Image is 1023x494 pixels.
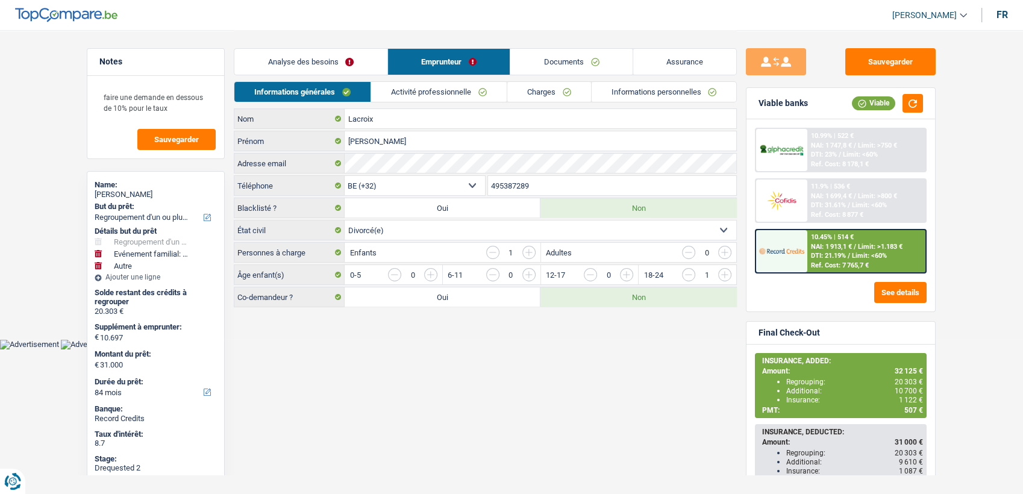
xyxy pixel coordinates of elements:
[811,151,837,158] span: DTI: 23%
[95,454,217,464] div: Stage:
[95,180,217,190] div: Name:
[762,428,923,436] div: INSURANCE, DEDUCTED:
[996,9,1008,20] div: fr
[786,396,923,404] div: Insurance:
[852,252,887,260] span: Limit: <60%
[904,406,923,414] span: 507 €
[505,249,516,257] div: 1
[701,249,712,257] div: 0
[345,287,540,307] label: Oui
[234,198,345,217] label: Blacklisté ?
[61,340,120,349] img: Advertisement
[895,438,923,446] span: 31 000 €
[811,233,854,241] div: 10.45% | 514 €
[540,287,736,307] label: Non
[349,249,376,257] label: Enfants
[811,192,852,200] span: NAI: 1 699,4 €
[95,288,217,307] div: Solde restant des crédits à regrouper
[95,430,217,439] div: Taux d'intérêt:
[839,151,841,158] span: /
[762,367,923,375] div: Amount:
[95,439,217,448] div: 8.7
[154,136,199,143] span: Sauvegarder
[874,282,927,303] button: See details
[95,227,217,236] div: Détails but du prêt
[786,378,923,386] div: Regrouping:
[95,322,214,332] label: Supplément à emprunter:
[234,131,345,151] label: Prénom
[811,183,850,190] div: 11.9% | 536 €
[234,49,387,75] a: Analyse des besoins
[899,458,923,466] span: 9 610 €
[234,220,345,240] label: État civil
[633,49,737,75] a: Assurance
[407,271,418,279] div: 0
[95,414,217,424] div: Record Credits
[811,201,846,209] span: DTI: 31.61%
[852,201,887,209] span: Limit: <60%
[546,249,572,257] label: Adultes
[95,377,214,387] label: Durée du prêt:
[95,307,217,316] div: 20.303 €
[786,387,923,395] div: Additional:
[854,192,856,200] span: /
[592,82,737,102] a: Informations personnelles
[858,142,897,149] span: Limit: >750 €
[848,252,850,260] span: /
[811,261,869,269] div: Ref. Cost: 7 765,7 €
[95,273,217,281] div: Ajouter une ligne
[762,438,923,446] div: Amount:
[762,406,923,414] div: PMT:
[759,240,804,262] img: Record Credits
[854,243,856,251] span: /
[858,243,903,251] span: Limit: >1.183 €
[345,198,540,217] label: Oui
[540,198,736,217] label: Non
[845,48,936,75] button: Sauvegarder
[234,109,345,128] label: Nom
[234,265,345,284] label: Âge enfant(s)
[95,202,214,211] label: But du prêt:
[234,287,345,307] label: Co-demandeur ?
[854,142,856,149] span: /
[786,458,923,466] div: Additional:
[15,8,117,22] img: TopCompare Logo
[95,333,99,342] span: €
[234,82,371,102] a: Informations générales
[99,57,212,67] h5: Notes
[892,10,957,20] span: [PERSON_NAME]
[848,201,850,209] span: /
[371,82,507,102] a: Activité professionnelle
[388,49,510,75] a: Emprunteur
[858,192,897,200] span: Limit: >800 €
[895,449,923,457] span: 20 303 €
[234,243,345,262] label: Personnes à charge
[349,271,360,279] label: 0-5
[786,449,923,457] div: Regrouping:
[843,151,878,158] span: Limit: <60%
[759,98,808,108] div: Viable banks
[234,176,345,195] label: Téléphone
[507,82,591,102] a: Charges
[137,129,216,150] button: Sauvegarder
[811,243,852,251] span: NAI: 1 913,1 €
[895,367,923,375] span: 32 125 €
[811,160,869,168] div: Ref. Cost: 8 178,1 €
[762,357,923,365] div: INSURANCE, ADDED:
[883,5,967,25] a: [PERSON_NAME]
[811,132,854,140] div: 10.99% | 522 €
[759,143,804,157] img: AlphaCredit
[234,154,345,173] label: Adresse email
[510,49,633,75] a: Documents
[852,96,895,110] div: Viable
[759,189,804,211] img: Cofidis
[488,176,737,195] input: 401020304
[95,404,217,414] div: Banque:
[811,211,863,219] div: Ref. Cost: 8 877 €
[899,396,923,404] span: 1 122 €
[759,328,820,338] div: Final Check-Out
[899,467,923,475] span: 1 087 €
[95,360,99,370] span: €
[811,252,846,260] span: DTI: 21.19%
[811,142,852,149] span: NAI: 1 747,8 €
